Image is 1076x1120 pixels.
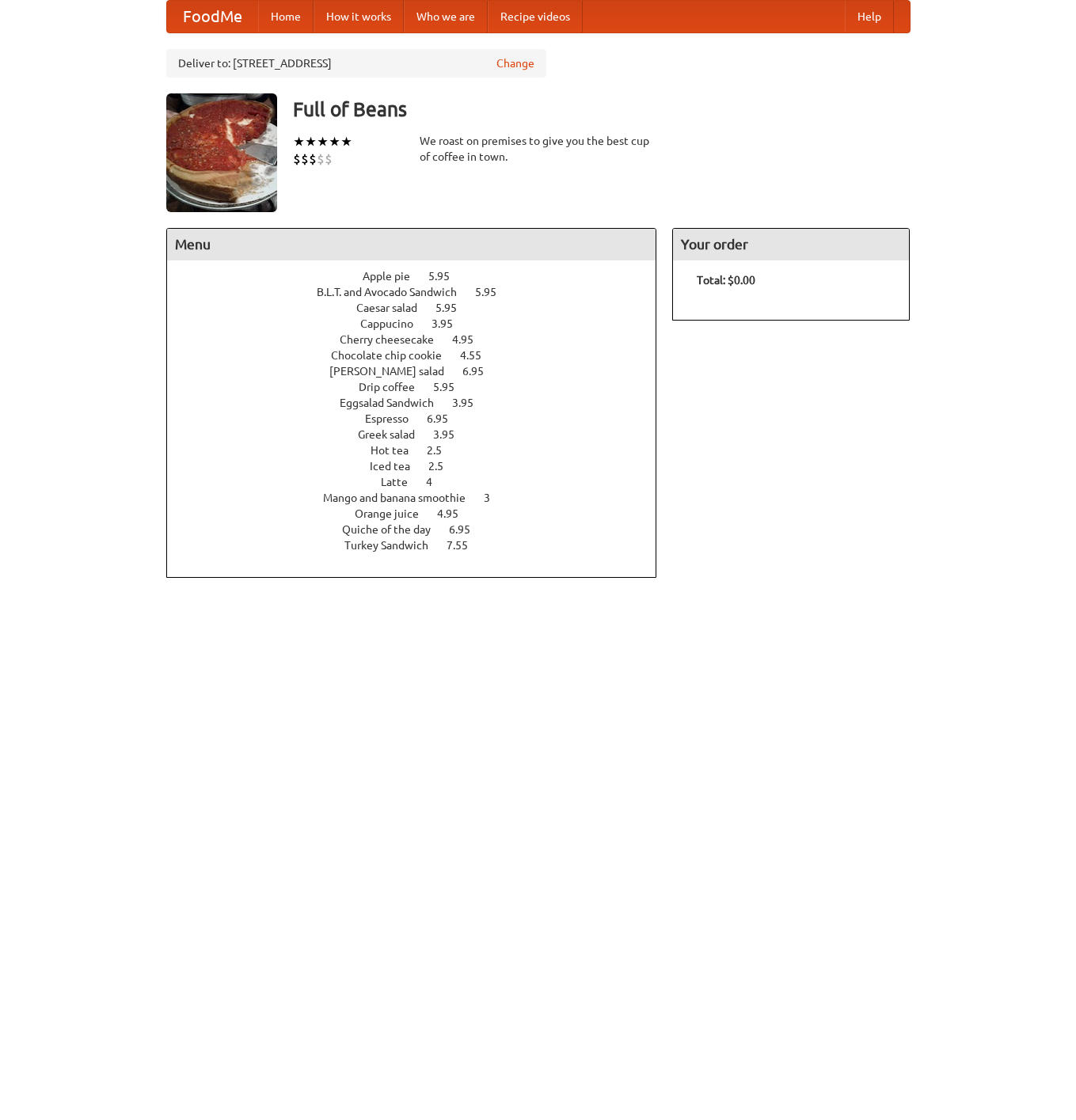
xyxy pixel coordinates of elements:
span: Hot tea [371,444,424,457]
span: Turkey Sandwich [344,539,444,552]
a: Espresso 6.95 [365,412,477,425]
span: 2.5 [427,444,458,457]
a: Turkey Sandwich 7.55 [344,539,497,552]
span: 3.95 [452,397,489,409]
a: Cappucino 3.95 [360,317,482,330]
span: 3.95 [433,428,470,441]
a: B.L.T. and Avocado Sandwich 5.95 [317,286,526,298]
span: Cappucino [360,317,429,330]
li: ★ [317,133,329,150]
div: We roast on premises to give you the best cup of coffee in town. [420,133,657,165]
span: Latte [381,476,424,488]
span: Mango and banana smoothie [323,492,481,504]
a: Greek salad 3.95 [358,428,484,441]
a: Home [258,1,314,32]
a: How it works [314,1,404,32]
a: Apple pie 5.95 [363,270,479,283]
b: Total: $0.00 [697,274,755,287]
li: ★ [340,133,352,150]
a: Iced tea 2.5 [370,460,473,473]
span: 4.95 [437,507,474,520]
li: $ [301,150,309,168]
span: 4 [426,476,448,488]
span: Espresso [365,412,424,425]
span: 5.95 [433,381,470,393]
span: 6.95 [462,365,500,378]
a: Eggsalad Sandwich 3.95 [340,397,503,409]
span: 3 [484,492,506,504]
span: 7.55 [447,539,484,552]
span: Quiche of the day [342,523,447,536]
li: ★ [305,133,317,150]
span: 5.95 [428,270,466,283]
a: Latte 4 [381,476,462,488]
div: Deliver to: [STREET_ADDRESS] [166,49,546,78]
a: Orange juice 4.95 [355,507,488,520]
a: Mango and banana smoothie 3 [323,492,519,504]
span: Apple pie [363,270,426,283]
li: ★ [293,133,305,150]
span: Iced tea [370,460,426,473]
h3: Full of Beans [293,93,911,125]
a: Caesar salad 5.95 [356,302,486,314]
span: 6.95 [427,412,464,425]
a: Recipe videos [488,1,583,32]
span: B.L.T. and Avocado Sandwich [317,286,473,298]
h4: Menu [167,229,656,260]
span: [PERSON_NAME] salad [329,365,460,378]
span: Greek salad [358,428,431,441]
span: 4.95 [452,333,489,346]
a: [PERSON_NAME] salad 6.95 [329,365,513,378]
li: $ [317,150,325,168]
span: Caesar salad [356,302,433,314]
img: angular.jpg [166,93,277,212]
li: $ [293,150,301,168]
li: $ [325,150,333,168]
span: Drip coffee [359,381,431,393]
span: Orange juice [355,507,435,520]
span: Cherry cheesecake [340,333,450,346]
span: Eggsalad Sandwich [340,397,450,409]
span: 4.55 [460,349,497,362]
a: Help [845,1,894,32]
a: Drip coffee 5.95 [359,381,484,393]
a: FoodMe [167,1,258,32]
span: 6.95 [449,523,486,536]
span: 2.5 [428,460,459,473]
span: 5.95 [435,302,473,314]
h4: Your order [673,229,909,260]
li: ★ [329,133,340,150]
span: Chocolate chip cookie [331,349,458,362]
a: Hot tea 2.5 [371,444,471,457]
a: Who we are [404,1,488,32]
a: Quiche of the day 6.95 [342,523,500,536]
span: 5.95 [475,286,512,298]
a: Cherry cheesecake 4.95 [340,333,503,346]
span: 3.95 [432,317,469,330]
a: Chocolate chip cookie 4.55 [331,349,511,362]
a: Change [496,55,534,71]
li: $ [309,150,317,168]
